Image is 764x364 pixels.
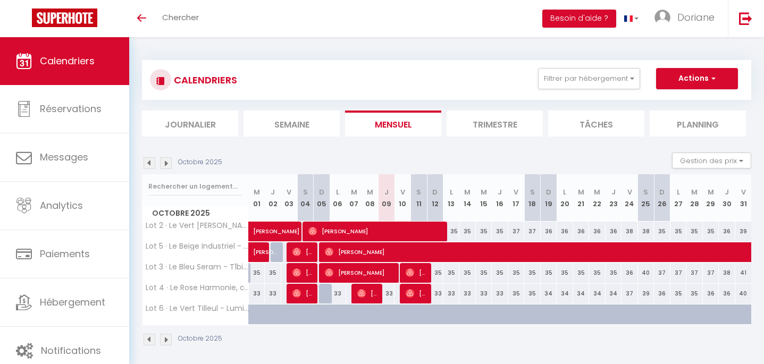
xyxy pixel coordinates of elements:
img: logout [739,12,752,25]
li: Trimestre [447,111,543,137]
div: 35 [492,263,508,283]
th: 15 [476,174,492,222]
div: 35 [524,263,541,283]
th: 04 [297,174,314,222]
abbr: S [530,187,535,197]
span: [PERSON_NAME] [308,221,446,241]
th: 22 [589,174,606,222]
span: [PERSON_NAME] [357,283,379,303]
span: [PERSON_NAME] [292,263,314,283]
div: 35 [508,284,525,303]
span: [PERSON_NAME] [406,263,427,283]
button: Gestion des prix [672,153,751,168]
div: 35 [686,222,703,241]
div: 41 [735,263,752,283]
div: 35 [476,263,492,283]
div: 40 [735,284,752,303]
span: Lot 2 · Le Vert [PERSON_NAME] - Studio tout confort [144,222,250,230]
div: 37 [703,263,719,283]
a: [PERSON_NAME] [249,222,265,242]
div: 33 [249,284,265,303]
div: 35 [508,263,525,283]
span: Calendriers [40,54,95,67]
abbr: M [691,187,698,197]
abbr: M [351,187,357,197]
th: 08 [362,174,379,222]
th: 30 [719,174,735,222]
h3: CALENDRIERS [171,68,237,92]
div: 37 [670,263,687,283]
th: 26 [654,174,670,222]
div: 35 [654,222,670,241]
span: Doriane [677,11,715,24]
abbr: V [514,187,518,197]
span: Lot 3 · Le Bleu Seram - T1bis confortable [144,263,250,271]
div: 36 [606,222,622,241]
th: 13 [443,174,460,222]
div: 35 [443,263,460,283]
div: 33 [492,284,508,303]
div: 33 [476,284,492,303]
img: ... [654,10,670,26]
div: 33 [330,284,346,303]
th: 27 [670,174,687,222]
div: 36 [622,263,638,283]
abbr: S [643,187,648,197]
abbr: L [336,187,339,197]
div: 34 [541,284,557,303]
abbr: L [450,187,453,197]
th: 17 [508,174,525,222]
span: Messages [40,150,88,164]
div: 35 [459,222,476,241]
a: [PERSON_NAME] [249,242,265,263]
div: 35 [524,284,541,303]
input: Rechercher un logement... [148,177,242,196]
abbr: J [725,187,729,197]
th: 11 [411,174,427,222]
abbr: L [563,187,566,197]
div: 37 [654,263,670,283]
div: 38 [719,263,735,283]
div: 35 [265,263,281,283]
div: 39 [638,284,654,303]
span: [PERSON_NAME] [325,263,396,283]
th: 18 [524,174,541,222]
div: 33 [459,284,476,303]
div: 34 [573,284,590,303]
button: Actions [656,68,738,89]
abbr: M [578,187,584,197]
span: Lot 6 · Le Vert Tilleul - Lumineux et calme [144,304,250,312]
abbr: S [303,187,308,197]
div: 35 [589,263,606,283]
abbr: L [677,187,680,197]
div: 33 [265,284,281,303]
div: 33 [427,284,443,303]
div: 37 [508,222,525,241]
th: 29 [703,174,719,222]
abbr: V [627,187,632,197]
abbr: M [594,187,600,197]
abbr: M [254,187,260,197]
abbr: V [741,187,746,197]
th: 28 [686,174,703,222]
p: Octobre 2025 [178,334,222,344]
abbr: D [659,187,665,197]
th: 09 [379,174,395,222]
div: 35 [703,222,719,241]
div: 35 [557,263,573,283]
div: 36 [654,284,670,303]
div: 35 [459,263,476,283]
span: Notifications [41,344,101,357]
li: Semaine [244,111,340,137]
button: Besoin d'aide ? [542,10,616,28]
img: Super Booking [32,9,97,27]
th: 20 [557,174,573,222]
div: 37 [622,284,638,303]
span: Lot 5 · Le Beige Industriel - Studio spacieux [144,242,250,250]
th: 12 [427,174,443,222]
th: 01 [249,174,265,222]
abbr: J [384,187,389,197]
abbr: V [287,187,291,197]
li: Tâches [548,111,644,137]
th: 14 [459,174,476,222]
